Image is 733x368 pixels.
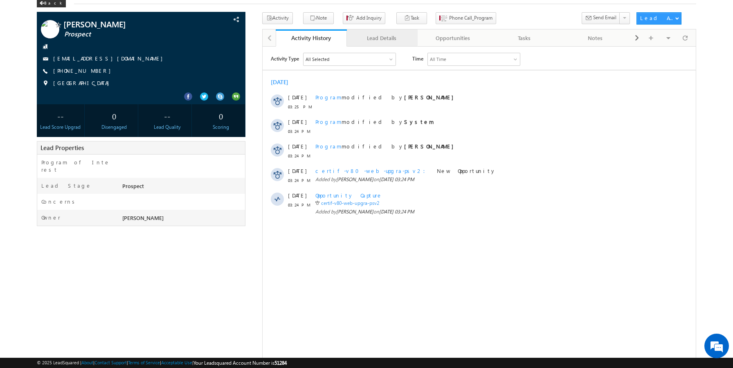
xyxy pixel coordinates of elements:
div: All Selected [43,9,67,16]
span: Program [53,72,79,79]
button: Lead Actions [636,12,681,25]
a: Contact Support [94,360,127,365]
div: Opportunities [424,33,481,43]
strong: [PERSON_NAME] [142,96,195,103]
span: © 2025 LeadSquared | | | | | [37,359,287,367]
span: Lead Properties [40,144,84,152]
strong: [PERSON_NAME] [142,47,195,54]
a: Acceptable Use [161,360,192,365]
span: Send Email [593,14,616,21]
span: Opportunity Capture [53,145,120,152]
span: [PHONE_NUMBER] [53,67,115,75]
span: modified by [53,72,171,79]
div: -- [39,108,83,123]
div: [DATE] [8,32,35,39]
span: Program [53,96,79,103]
span: 03:24 PM [25,81,50,88]
strong: System [142,72,171,79]
div: Disengaged [92,123,136,131]
div: Lead Details [353,33,411,43]
div: All Selected [41,7,133,19]
span: [DATE] [25,47,44,54]
a: certif-v80-web-upgra-psv2 [58,153,117,159]
button: Add Inquiry [343,12,385,24]
span: [DATE] [25,96,44,103]
span: 51284 [274,360,287,366]
button: Note [303,12,334,24]
span: Added by on [53,129,393,137]
div: Tasks [495,33,553,43]
label: Program of Interest [41,159,112,173]
a: About [81,360,93,365]
a: Terms of Service [128,360,160,365]
span: Phone Call_Program [449,14,492,22]
span: modified by [53,96,195,103]
div: Prospect [120,182,245,193]
span: Added by on [53,162,393,169]
span: Your Leadsquared Account Number is [193,360,287,366]
span: [PERSON_NAME] [122,214,164,221]
span: 03:24 PM [25,105,50,113]
button: Send Email [582,12,620,24]
button: Activity [262,12,293,24]
span: certif-v80-web-upgra-psv2 [53,121,168,128]
span: [PERSON_NAME] [74,130,111,136]
label: Owner [41,214,61,221]
div: 0 [92,108,136,123]
span: Program [53,47,79,54]
div: 0 [199,108,243,123]
label: Concerns [41,198,78,205]
a: [EMAIL_ADDRESS][DOMAIN_NAME] [53,55,167,62]
a: Opportunities [418,29,489,47]
span: 03:24 PM [25,130,50,137]
div: -- [146,108,189,123]
span: [DATE] 03:24 PM [117,130,152,136]
span: [DATE] 03:24 PM [117,162,152,168]
div: Activity History [282,34,341,42]
img: Profile photo [41,20,59,41]
span: Activity Type [8,6,36,18]
a: Tasks [489,29,560,47]
div: Lead Score Upgrad [39,123,83,131]
span: [DATE] [25,145,44,153]
span: [GEOGRAPHIC_DATA] [53,79,113,88]
div: Lead Actions [640,14,675,22]
span: [PERSON_NAME] [74,162,111,168]
span: 03:24 PM [25,155,50,162]
span: modified by [53,47,195,54]
button: Phone Call_Program [436,12,496,24]
span: [DATE] [25,72,44,79]
div: All Time [167,9,184,16]
span: Prospect [64,30,195,38]
span: Time [150,6,161,18]
div: Notes [567,33,624,43]
a: Notes [560,29,631,47]
a: Lead Details [347,29,418,47]
span: [DATE] [25,121,44,128]
label: Lead Stage [41,182,92,189]
button: Task [396,12,427,24]
a: Activity History [276,29,347,47]
div: Scoring [199,123,243,131]
span: 03:25 PM [25,56,50,64]
span: [PERSON_NAME] [63,20,194,28]
div: Lead Quality [146,123,189,131]
span: Add Inquiry [356,14,382,22]
span: New Opportunity [174,121,234,128]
